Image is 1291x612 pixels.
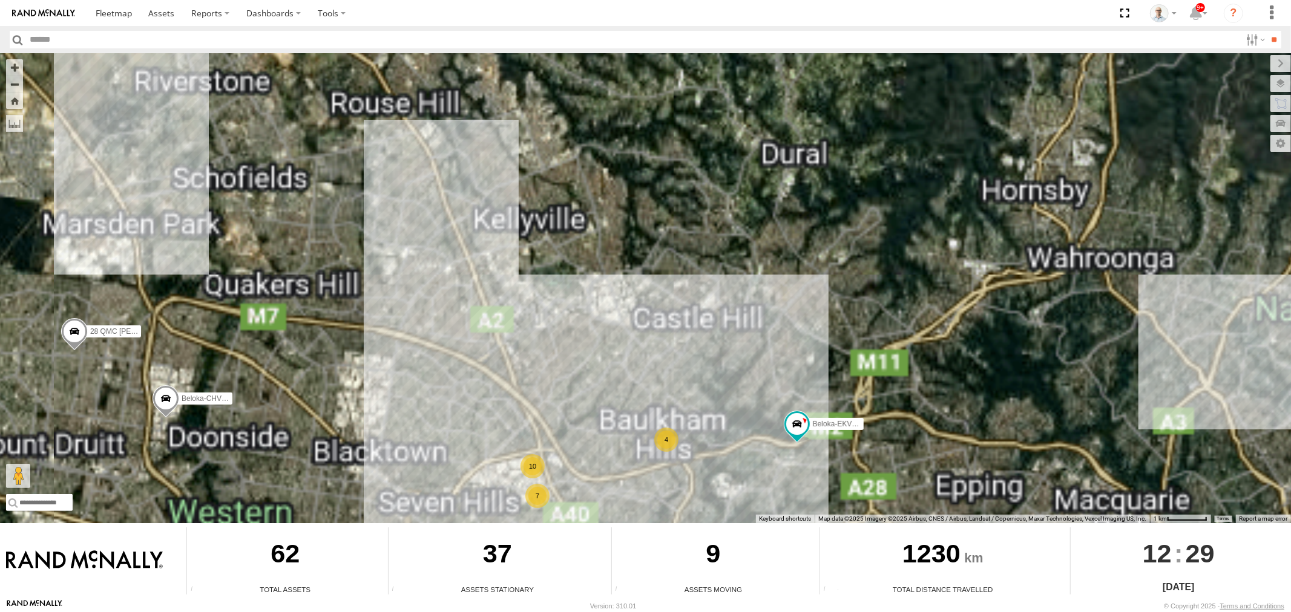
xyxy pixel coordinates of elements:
button: Zoom in [6,59,23,76]
div: 9 [612,527,815,584]
span: 28 QMC [PERSON_NAME] [90,327,179,335]
div: Total number of assets current in transit. [612,585,630,594]
div: 10 [521,454,545,478]
a: Report a map error [1239,515,1287,522]
span: 29 [1186,527,1215,579]
div: [DATE] [1071,580,1287,594]
button: Map Scale: 1 km per 63 pixels [1150,515,1211,523]
label: Measure [6,115,23,132]
div: Total Distance Travelled [820,584,1066,594]
i: ? [1224,4,1243,23]
a: Visit our Website [7,600,62,612]
div: 1230 [820,527,1066,584]
label: Map Settings [1270,135,1291,152]
div: Version: 310.01 [590,602,636,610]
div: Assets Moving [612,584,815,594]
button: Zoom Home [6,93,23,109]
div: Total number of assets current stationary. [389,585,407,594]
button: Drag Pegman onto the map to open Street View [6,464,30,488]
span: 1 km [1154,515,1167,522]
span: Beloka-CHV61N [181,394,234,402]
div: Total distance travelled by all assets within specified date range and applied filters [820,585,838,594]
div: 37 [389,527,607,584]
div: Total Assets [187,584,383,594]
div: © Copyright 2025 - [1164,602,1284,610]
img: Rand McNally [6,550,163,571]
button: Keyboard shortcuts [759,515,811,523]
img: rand-logo.svg [12,9,75,18]
span: Map data ©2025 Imagery ©2025 Airbus, CNES / Airbus, Landsat / Copernicus, Maxar Technologies, Vex... [818,515,1146,522]
a: Terms and Conditions [1220,602,1284,610]
div: 7 [525,484,550,508]
div: 62 [187,527,383,584]
a: Terms (opens in new tab) [1217,516,1230,521]
div: Assets Stationary [389,584,607,594]
div: 4 [654,428,678,452]
div: Kurt Byers [1146,4,1181,22]
span: Beloka-EKV93V [812,420,864,428]
span: 12 [1143,527,1172,579]
div: : [1071,527,1287,579]
button: Zoom out [6,76,23,93]
label: Search Filter Options [1241,31,1267,48]
div: Total number of Enabled Assets [187,585,205,594]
